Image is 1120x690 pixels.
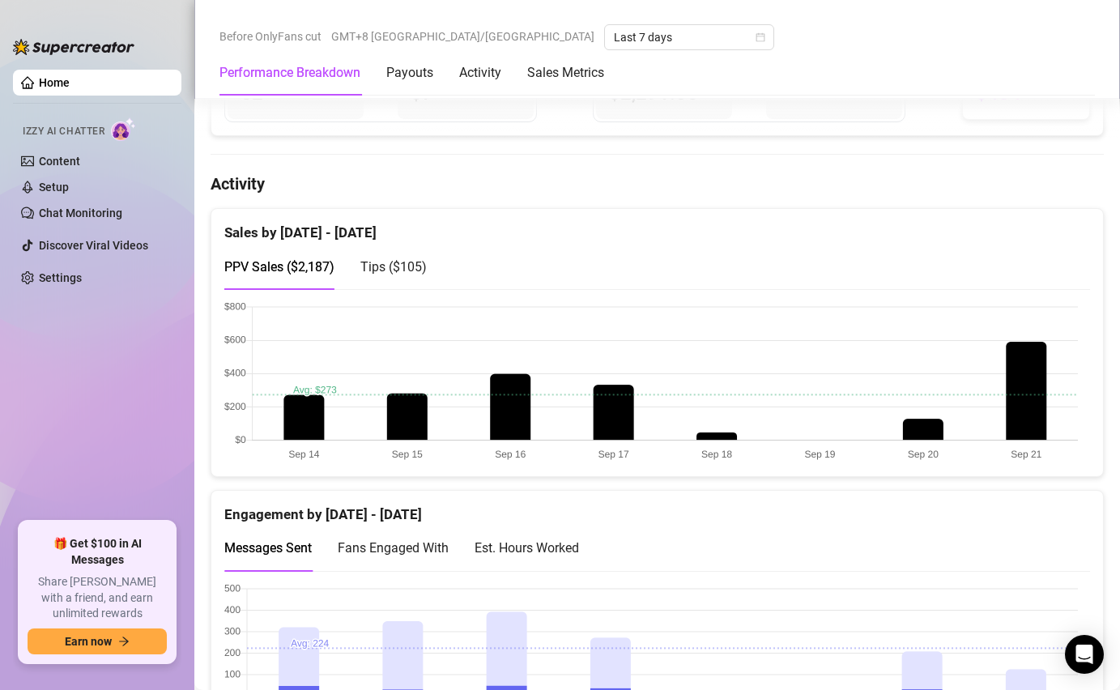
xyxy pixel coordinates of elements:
[219,63,360,83] div: Performance Breakdown
[360,259,427,275] span: Tips ( $105 )
[39,181,69,194] a: Setup
[23,124,104,139] span: Izzy AI Chatter
[219,24,322,49] span: Before OnlyFans cut
[28,574,167,622] span: Share [PERSON_NAME] with a friend, and earn unlimited rewards
[111,117,136,141] img: AI Chatter
[224,209,1090,244] div: Sales by [DATE] - [DATE]
[118,636,130,647] span: arrow-right
[28,628,167,654] button: Earn nowarrow-right
[614,25,764,49] span: Last 7 days
[331,24,594,49] span: GMT+8 [GEOGRAPHIC_DATA]/[GEOGRAPHIC_DATA]
[475,538,579,558] div: Est. Hours Worked
[224,491,1090,526] div: Engagement by [DATE] - [DATE]
[39,76,70,89] a: Home
[65,635,112,648] span: Earn now
[39,207,122,219] a: Chat Monitoring
[756,32,765,42] span: calendar
[459,63,501,83] div: Activity
[224,259,334,275] span: PPV Sales ( $2,187 )
[39,271,82,284] a: Settings
[224,540,312,556] span: Messages Sent
[1065,635,1104,674] div: Open Intercom Messenger
[39,155,80,168] a: Content
[211,172,1104,195] h4: Activity
[28,536,167,568] span: 🎁 Get $100 in AI Messages
[13,39,134,55] img: logo-BBDzfeDw.svg
[338,540,449,556] span: Fans Engaged With
[527,63,604,83] div: Sales Metrics
[39,239,148,252] a: Discover Viral Videos
[386,63,433,83] div: Payouts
